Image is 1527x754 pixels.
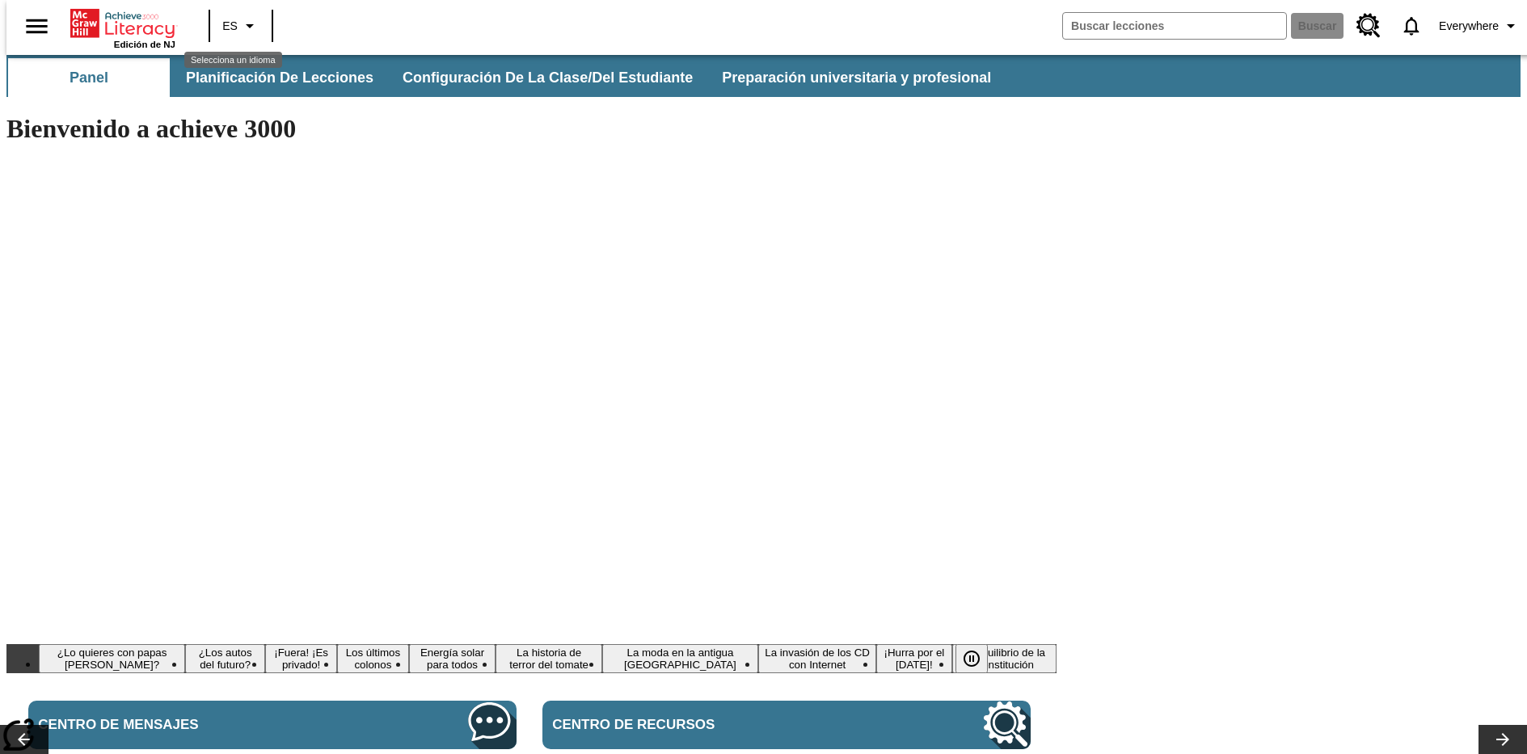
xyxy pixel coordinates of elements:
button: Pausar [955,644,988,673]
button: Configuración de la clase/del estudiante [390,58,706,97]
a: Centro de recursos, Se abrirá en una pestaña nueva. [542,701,1031,749]
button: Diapositiva 10 El equilibrio de la Constitución [952,644,1057,673]
button: Diapositiva 4 Los últimos colonos [337,644,409,673]
a: Centro de recursos, Se abrirá en una pestaña nueva. [1347,4,1390,48]
button: Diapositiva 5 Energía solar para todos [409,644,496,673]
span: Centro de recursos [552,717,849,733]
button: Planificación de lecciones [173,58,386,97]
button: Diapositiva 9 ¡Hurra por el Día de la Constitución! [876,644,951,673]
button: Abrir el menú lateral [13,2,61,50]
button: Diapositiva 1 ¿Lo quieres con papas fritas? [39,644,185,673]
span: Everywhere [1439,18,1499,35]
button: Diapositiva 6 La historia de terror del tomate [496,644,601,673]
div: Subbarra de navegación [6,55,1521,97]
h1: Bienvenido a achieve 3000 [6,114,1057,144]
button: Diapositiva 2 ¿Los autos del futuro? [185,644,265,673]
a: Centro de mensajes [28,701,517,749]
button: Preparación universitaria y profesional [709,58,1004,97]
a: Notificaciones [1390,5,1432,47]
button: Panel [8,58,170,97]
button: Diapositiva 3 ¡Fuera! ¡Es privado! [265,644,337,673]
button: Diapositiva 7 La moda en la antigua Roma [602,644,758,673]
div: Pausar [955,644,1004,673]
a: Portada [70,7,175,40]
input: Buscar campo [1063,13,1286,39]
button: Carrusel de lecciones, seguir [1478,725,1527,754]
button: Perfil/Configuración [1432,11,1527,40]
div: Selecciona un idioma [184,52,282,68]
button: Diapositiva 8 La invasión de los CD con Internet [758,644,876,673]
span: Centro de mensajes [38,717,335,733]
span: Edición de NJ [114,40,175,49]
button: Lenguaje: ES, Selecciona un idioma [215,11,267,40]
div: Subbarra de navegación [6,58,1006,97]
span: ES [222,18,238,35]
div: Portada [70,6,175,49]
